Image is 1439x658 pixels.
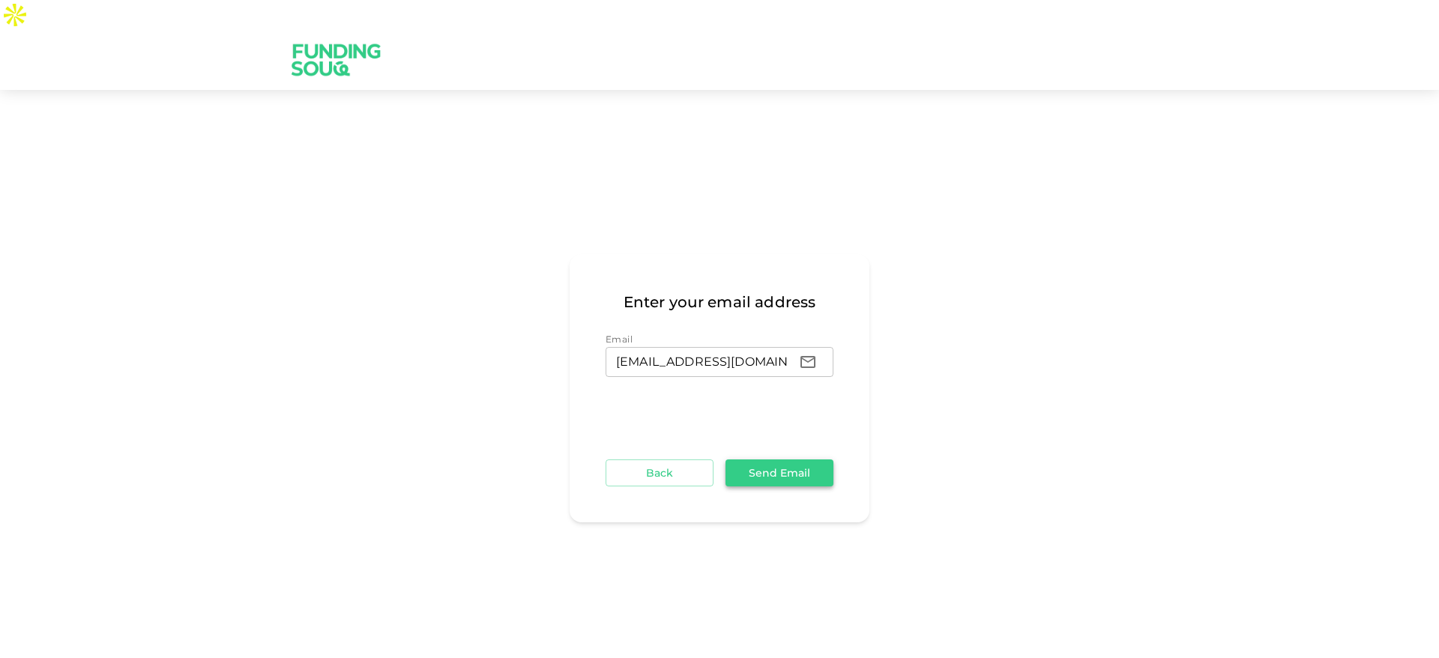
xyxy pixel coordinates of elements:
[606,347,787,377] input: email
[606,333,633,345] span: Email
[725,459,833,486] button: Send Email
[606,290,833,314] span: Enter your email address
[606,389,833,447] iframe: To enrich screen reader interactions, please activate Accessibility in Grammarly extension settings
[606,459,714,486] button: Back
[280,30,393,89] img: logo
[292,30,381,89] a: logo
